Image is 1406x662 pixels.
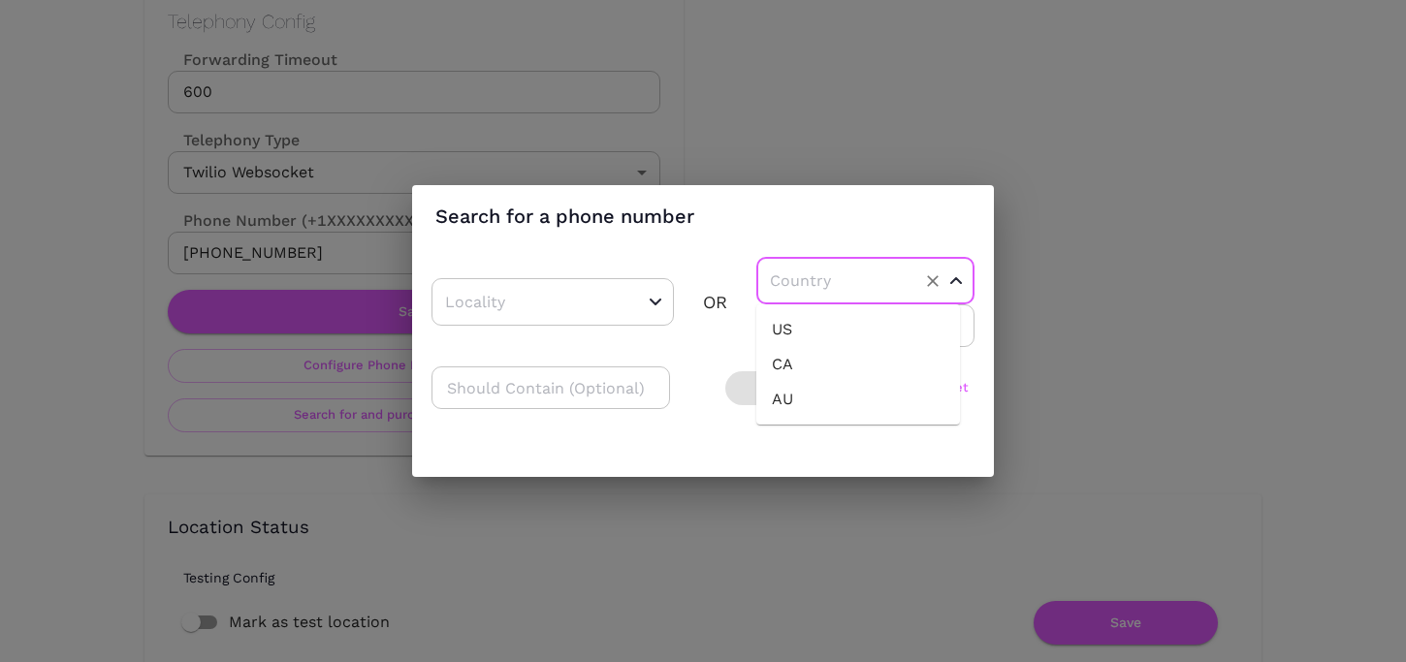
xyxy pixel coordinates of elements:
[756,382,960,417] li: AU
[944,269,968,293] button: Close
[644,291,667,314] button: Open
[703,288,727,317] div: OR
[765,266,906,296] input: Country
[412,185,994,247] h2: Search for a phone number
[431,366,670,409] input: Should Contain (Optional)
[756,312,960,347] li: US
[756,347,960,382] li: CA
[440,287,605,317] input: Locality
[919,268,946,295] button: Clear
